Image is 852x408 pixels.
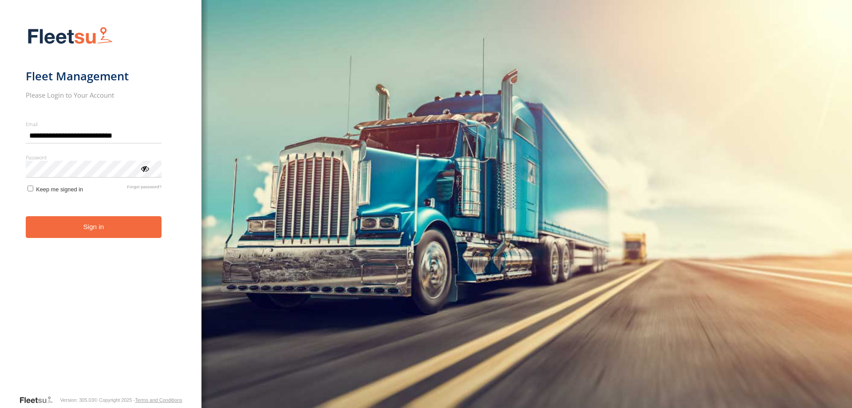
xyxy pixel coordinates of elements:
div: © Copyright 2025 - [94,397,182,403]
h2: Please Login to Your Account [26,91,162,99]
div: Version: 305.03 [60,397,94,403]
label: Email [26,121,162,127]
button: Sign in [26,216,162,238]
a: Visit our Website [19,396,60,404]
a: Forgot password? [127,184,162,193]
a: Terms and Conditions [135,397,182,403]
div: ViewPassword [140,164,149,173]
img: Fleetsu [26,25,114,48]
span: Keep me signed in [36,186,83,193]
input: Keep me signed in [28,186,33,191]
h1: Fleet Management [26,69,162,83]
label: Password [26,154,162,161]
form: main [26,21,176,395]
